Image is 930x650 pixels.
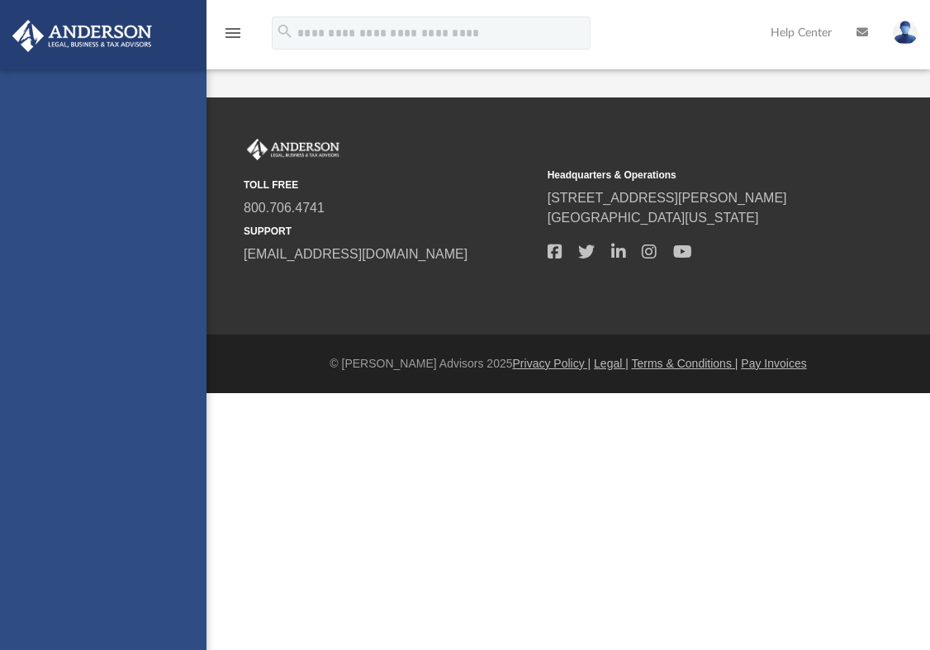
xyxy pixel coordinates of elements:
[893,21,918,45] img: User Pic
[548,168,840,183] small: Headquarters & Operations
[594,357,629,370] a: Legal |
[206,355,930,372] div: © [PERSON_NAME] Advisors 2025
[244,139,343,160] img: Anderson Advisors Platinum Portal
[741,357,806,370] a: Pay Invoices
[223,31,243,43] a: menu
[244,178,536,192] small: TOLL FREE
[244,247,467,261] a: [EMAIL_ADDRESS][DOMAIN_NAME]
[632,357,738,370] a: Terms & Conditions |
[223,23,243,43] i: menu
[548,211,759,225] a: [GEOGRAPHIC_DATA][US_STATE]
[7,20,157,52] img: Anderson Advisors Platinum Portal
[244,201,325,215] a: 800.706.4741
[513,357,591,370] a: Privacy Policy |
[244,224,536,239] small: SUPPORT
[548,191,787,205] a: [STREET_ADDRESS][PERSON_NAME]
[276,22,294,40] i: search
